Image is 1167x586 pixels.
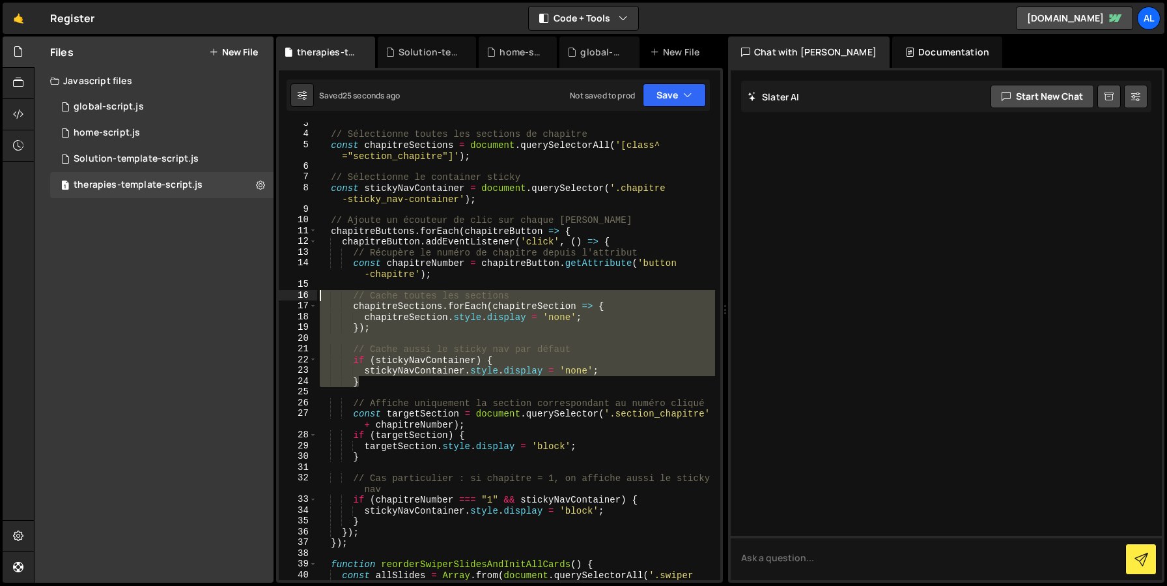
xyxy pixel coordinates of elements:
div: Chat with [PERSON_NAME] [728,37,890,68]
div: 22 [279,355,317,366]
div: global-script.js [580,46,624,59]
div: Saved [319,90,400,101]
div: 37 [279,537,317,548]
div: 16219/43678.js [50,94,274,120]
div: 33 [279,494,317,505]
div: 10 [279,214,317,226]
div: 16219/46881.js [50,172,274,198]
div: 19 [279,322,317,333]
div: 4 [279,128,317,139]
div: Documentation [892,37,1002,68]
div: 24 [279,376,317,387]
div: home-script.js [499,46,541,59]
div: 20 [279,333,317,344]
div: 30 [279,451,317,462]
div: 5 [279,139,317,161]
div: 8 [279,183,317,204]
div: 29 [279,441,317,452]
div: global-script.js [74,101,144,113]
div: 14 [279,257,317,279]
button: Save [643,83,706,107]
div: 12 [279,236,317,247]
div: Solution-template-script.js [399,46,460,59]
a: 🤙 [3,3,35,34]
div: 18 [279,312,317,323]
div: 15 [279,279,317,290]
div: Register [50,10,94,26]
div: 16 [279,290,317,301]
div: New File [650,46,705,59]
div: 26 [279,398,317,409]
div: Javascript files [35,68,274,94]
div: 25 [279,387,317,398]
div: 28 [279,430,317,441]
button: Start new chat [991,85,1094,108]
a: [DOMAIN_NAME] [1016,7,1133,30]
div: 27 [279,408,317,430]
div: 16219/44121.js [50,146,274,172]
div: 34 [279,505,317,516]
div: Solution-template-script.js [74,153,199,165]
a: Al [1137,7,1160,30]
div: 21 [279,344,317,355]
h2: Files [50,45,74,59]
div: 23 [279,365,317,376]
div: 35 [279,516,317,527]
span: 1 [61,181,69,192]
div: therapies-template-script.js [297,46,359,59]
div: therapies-template-script.js [74,179,203,191]
div: 3 [279,118,317,129]
div: 6 [279,161,317,172]
div: Not saved to prod [570,90,635,101]
button: New File [209,47,258,57]
div: 38 [279,548,317,559]
div: 17 [279,300,317,312]
div: 32 [279,473,317,494]
div: 31 [279,462,317,473]
div: 7 [279,171,317,183]
div: 39 [279,559,317,570]
div: 9 [279,204,317,215]
div: 13 [279,247,317,258]
div: home-script.js [74,127,140,139]
div: 25 seconds ago [343,90,400,101]
h2: Slater AI [748,91,800,103]
div: 11 [279,226,317,237]
div: 36 [279,527,317,538]
button: Code + Tools [529,7,638,30]
div: 16219/43700.js [50,120,274,146]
